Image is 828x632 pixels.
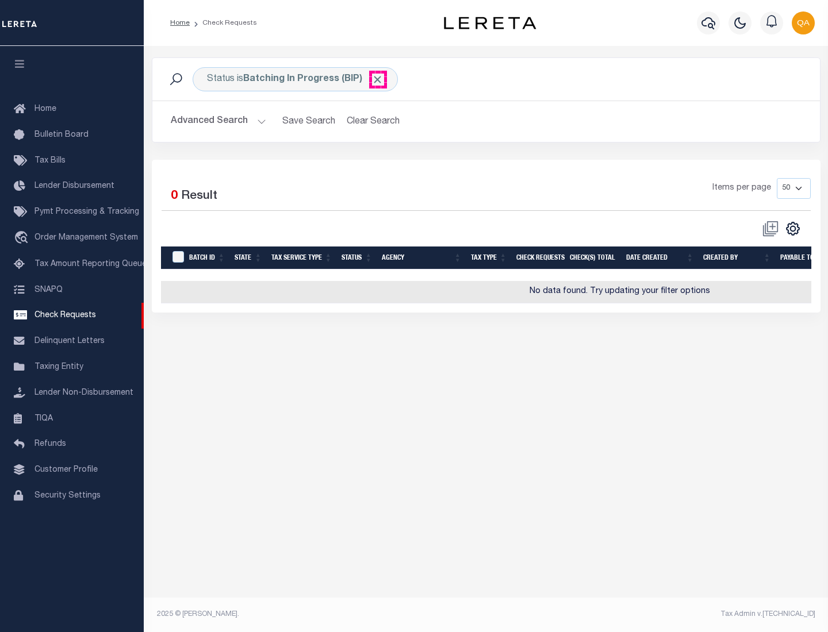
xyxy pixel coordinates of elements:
[377,246,466,270] th: Agency: activate to sort column ascending
[181,187,217,206] label: Result
[342,110,405,133] button: Clear Search
[444,17,536,29] img: logo-dark.svg
[512,246,565,270] th: Check Requests
[243,75,384,84] b: Batching In Progress (BIP)
[34,286,63,294] span: SNAPQ
[565,246,622,270] th: Check(s) Total
[34,182,114,190] span: Lender Disbursement
[371,74,384,86] span: Click to Remove
[699,246,776,270] th: Created By: activate to sort column ascending
[34,414,53,422] span: TIQA
[337,246,377,270] th: Status: activate to sort column ascending
[230,246,267,270] th: State: activate to sort column ascending
[34,363,83,371] span: Taxing Entity
[34,208,139,216] span: Pymt Processing & Tracking
[190,18,257,28] li: Check Requests
[171,190,178,202] span: 0
[171,110,266,133] button: Advanced Search
[34,492,101,500] span: Security Settings
[622,246,699,270] th: Date Created: activate to sort column ascending
[34,311,96,319] span: Check Requests
[34,389,133,397] span: Lender Non-Disbursement
[34,131,89,139] span: Bulletin Board
[34,234,138,242] span: Order Management System
[185,246,230,270] th: Batch Id: activate to sort column ascending
[792,11,815,34] img: svg+xml;base64,PHN2ZyB4bWxucz0iaHR0cDovL3d3dy53My5vcmcvMjAwMC9zdmciIHBvaW50ZXItZXZlbnRzPSJub25lIi...
[275,110,342,133] button: Save Search
[14,231,32,246] i: travel_explore
[34,105,56,113] span: Home
[34,466,98,474] span: Customer Profile
[494,609,815,619] div: Tax Admin v.[TECHNICAL_ID]
[34,157,66,165] span: Tax Bills
[34,440,66,448] span: Refunds
[267,246,337,270] th: Tax Service Type: activate to sort column ascending
[193,67,398,91] div: Status is
[148,609,486,619] div: 2025 © [PERSON_NAME].
[466,246,512,270] th: Tax Type: activate to sort column ascending
[712,182,771,195] span: Items per page
[34,260,147,268] span: Tax Amount Reporting Queue
[34,337,105,345] span: Delinquent Letters
[170,20,190,26] a: Home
